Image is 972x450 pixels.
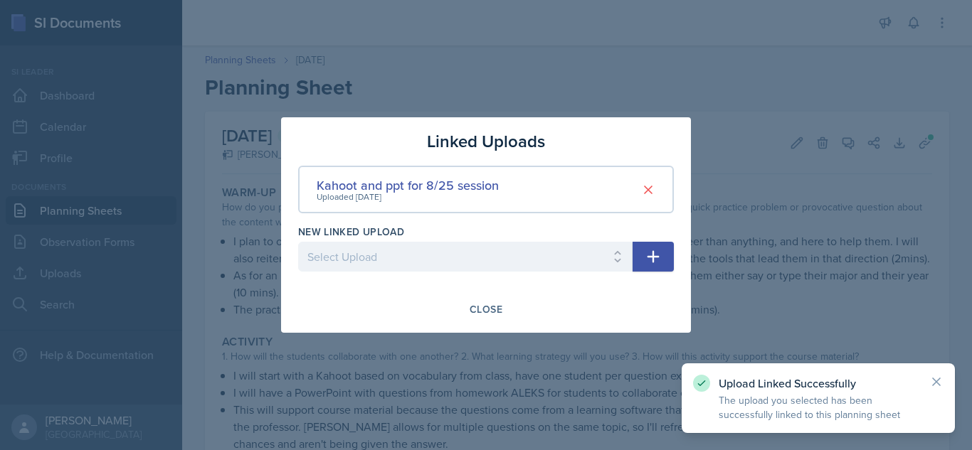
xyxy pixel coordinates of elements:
[719,376,918,390] p: Upload Linked Successfully
[298,225,404,239] label: New Linked Upload
[317,176,499,195] div: Kahoot and ppt for 8/25 session
[719,393,918,422] p: The upload you selected has been successfully linked to this planning sheet
[460,297,512,321] button: Close
[427,129,545,154] h3: Linked Uploads
[317,191,499,203] div: Uploaded [DATE]
[470,304,502,315] div: Close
